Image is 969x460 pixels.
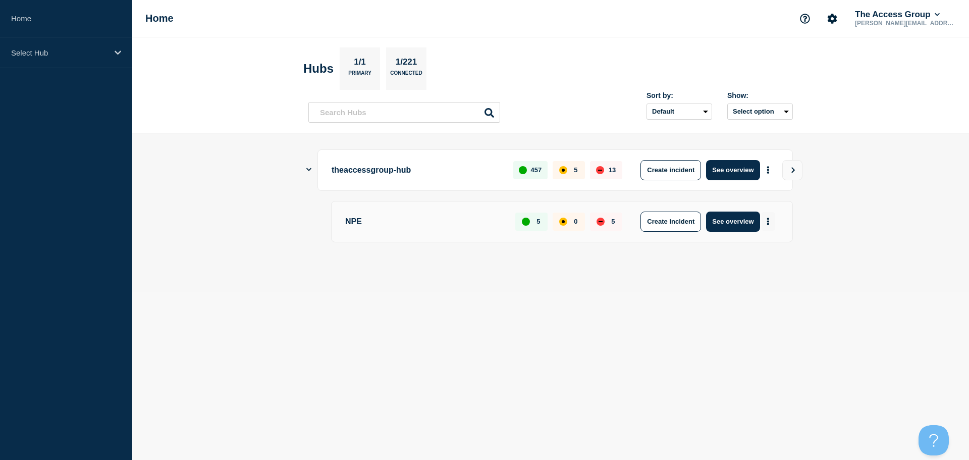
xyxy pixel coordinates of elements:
p: 5 [574,166,577,174]
div: affected [559,166,567,174]
h2: Hubs [303,62,334,76]
button: More actions [762,212,775,231]
p: 5 [536,218,540,225]
select: Sort by [647,104,712,120]
div: affected [559,218,567,226]
button: Support [794,8,816,29]
button: See overview [706,212,760,232]
p: 0 [574,218,577,225]
button: See overview [706,160,760,180]
div: down [597,218,605,226]
button: View [782,160,802,180]
div: up [522,218,530,226]
p: 5 [611,218,615,225]
p: NPE [345,212,504,232]
p: 457 [531,166,542,174]
button: Create incident [640,160,701,180]
div: Sort by: [647,91,712,99]
div: up [519,166,527,174]
button: Account settings [822,8,843,29]
p: [PERSON_NAME][EMAIL_ADDRESS][PERSON_NAME][DOMAIN_NAME] [853,20,958,27]
p: 1/221 [392,57,421,70]
p: 1/1 [350,57,370,70]
p: Primary [348,70,371,81]
div: down [596,166,604,174]
iframe: Help Scout Beacon - Open [919,425,949,455]
h1: Home [145,13,174,24]
button: Create incident [640,212,701,232]
p: Connected [390,70,422,81]
p: Select Hub [11,48,108,57]
button: Select option [727,104,793,120]
p: 13 [609,166,616,174]
div: Show: [727,91,793,99]
button: Show Connected Hubs [306,166,311,174]
button: More actions [762,161,775,179]
button: The Access Group [853,10,942,20]
input: Search Hubs [308,102,500,123]
p: theaccessgroup-hub [332,160,502,180]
